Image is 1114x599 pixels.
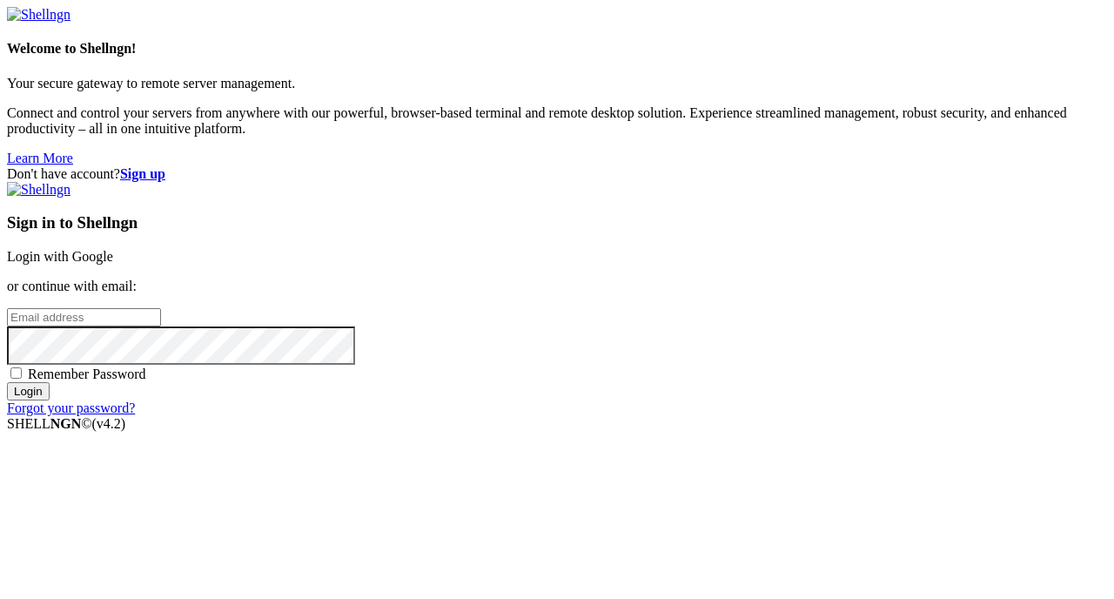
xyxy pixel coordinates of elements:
[7,213,1107,232] h3: Sign in to Shellngn
[120,166,165,181] a: Sign up
[7,41,1107,57] h4: Welcome to Shellngn!
[7,400,135,415] a: Forgot your password?
[7,151,73,165] a: Learn More
[7,166,1107,182] div: Don't have account?
[7,279,1107,294] p: or continue with email:
[7,7,70,23] img: Shellngn
[7,416,125,431] span: SHELL ©
[7,308,161,326] input: Email address
[92,416,126,431] span: 4.2.0
[7,105,1107,137] p: Connect and control your servers from anywhere with our powerful, browser-based terminal and remo...
[10,367,22,379] input: Remember Password
[7,382,50,400] input: Login
[7,182,70,198] img: Shellngn
[7,249,113,264] a: Login with Google
[28,367,146,381] span: Remember Password
[7,76,1107,91] p: Your secure gateway to remote server management.
[50,416,82,431] b: NGN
